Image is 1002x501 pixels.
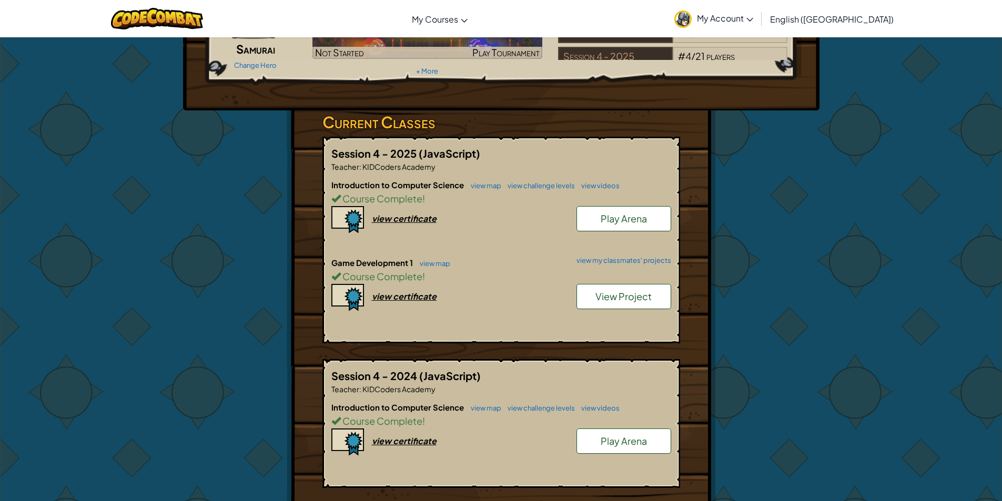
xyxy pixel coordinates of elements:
[236,42,275,56] span: Samurai
[312,19,542,59] a: Not StartedPlay Tournament
[595,290,652,302] span: View Project
[372,213,437,224] div: view certificate
[770,14,894,25] span: English ([GEOGRAPHIC_DATA])
[502,404,575,412] a: view challenge levels
[361,384,436,394] span: KIDCoders Academy
[576,181,620,190] a: view videos
[669,2,758,35] a: My Account
[558,57,788,69] a: Session 4 - 2025#4/21players
[422,415,425,427] span: !
[558,47,673,67] div: Session 4 - 2025
[234,61,277,69] a: Change Hero
[416,67,438,75] a: + More
[571,257,671,264] a: view my classmates' projects
[331,284,364,311] img: certificate-icon.png
[359,384,361,394] span: :
[601,212,647,224] span: Play Arena
[472,46,540,58] span: Play Tournament
[678,50,685,62] span: #
[331,180,465,190] span: Introduction to Computer Science
[331,162,359,171] span: Teacher
[407,5,473,33] a: My Courses
[341,192,422,205] span: Course Complete
[706,50,735,62] span: players
[331,384,359,394] span: Teacher
[422,270,425,282] span: !
[331,213,437,224] a: view certificate
[331,206,364,233] img: certificate-icon.png
[359,162,361,171] span: :
[341,415,422,427] span: Course Complete
[419,369,481,382] span: (JavaScript)
[331,291,437,302] a: view certificate
[691,50,695,62] span: /
[422,192,425,205] span: !
[372,435,437,446] div: view certificate
[465,404,501,412] a: view map
[372,291,437,302] div: view certificate
[315,46,364,58] span: Not Started
[331,369,419,382] span: Session 4 - 2024
[697,13,753,24] span: My Account
[111,8,203,29] img: CodeCombat logo
[331,147,419,160] span: Session 4 - 2025
[331,428,364,456] img: certificate-icon.png
[765,5,899,33] a: English ([GEOGRAPHIC_DATA])
[695,50,705,62] span: 21
[322,110,680,134] h3: Current Classes
[685,50,691,62] span: 4
[576,404,620,412] a: view videos
[558,33,788,45] a: Session 4 - 2024#5/23players
[331,258,414,268] span: Game Development 1
[502,181,575,190] a: view challenge levels
[361,162,436,171] span: KIDCoders Academy
[331,402,465,412] span: Introduction to Computer Science
[601,435,647,447] span: Play Arena
[674,11,692,28] img: avatar
[412,14,458,25] span: My Courses
[419,147,480,160] span: (JavaScript)
[331,435,437,446] a: view certificate
[414,259,450,268] a: view map
[341,270,422,282] span: Course Complete
[465,181,501,190] a: view map
[312,19,542,59] img: Golden Goal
